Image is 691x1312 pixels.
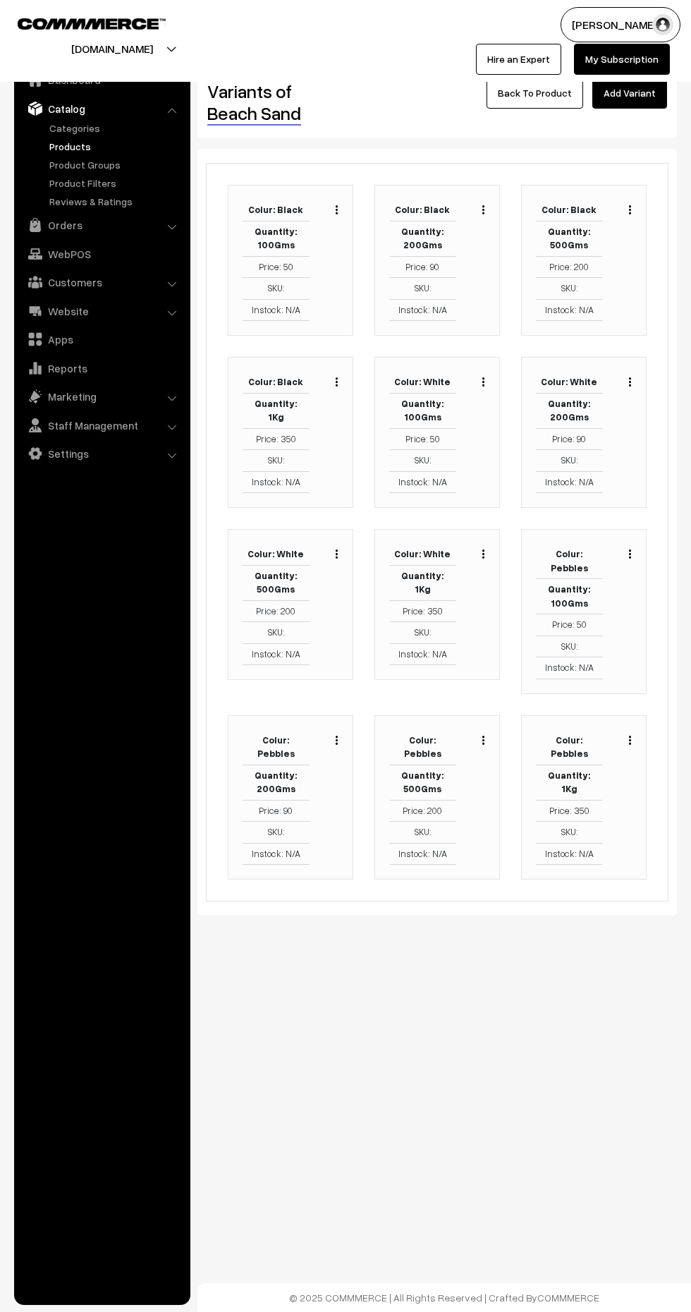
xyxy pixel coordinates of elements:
[243,800,310,822] td: Price: 90
[629,549,631,559] img: Menu
[401,398,444,423] b: Quantity: 100Gms
[548,226,590,251] b: Quantity: 500Gms
[389,428,456,450] td: Price: 50
[541,376,597,387] b: Colur: White
[336,377,338,387] img: Menu
[389,450,456,472] td: SKU:
[46,176,185,190] a: Product Filters
[18,441,185,466] a: Settings
[207,80,346,126] h2: Variants of
[248,376,303,387] b: Colur: Black
[336,205,338,214] img: Menu
[536,843,603,865] td: Instock: N/A
[542,204,597,215] b: Colur: Black
[248,204,303,215] b: Colur: Black
[548,583,590,609] b: Quantity: 100Gms
[548,398,590,423] b: Quantity: 200Gms
[46,194,185,209] a: Reviews & Ratings
[389,822,456,844] td: SKU:
[46,121,185,135] a: Categories
[395,204,450,215] b: Colur: Black
[389,471,456,493] td: Instock: N/A
[336,549,338,559] img: Menu
[536,614,603,636] td: Price: 50
[482,549,484,559] img: Menu
[389,643,456,665] td: Instock: N/A
[551,734,588,760] b: Colur: Pebbles
[243,428,310,450] td: Price: 350
[536,800,603,822] td: Price: 350
[389,800,456,822] td: Price: 200
[394,376,451,387] b: Colur: White
[548,770,590,795] b: Quantity: 1Kg
[536,822,603,844] td: SKU:
[592,78,667,109] a: Add Variant
[389,600,456,622] td: Price: 350
[536,299,603,321] td: Instock: N/A
[243,643,310,665] td: Instock: N/A
[46,139,185,154] a: Products
[18,356,185,381] a: Reports
[389,622,456,644] td: SKU:
[389,843,456,865] td: Instock: N/A
[243,600,310,622] td: Price: 200
[536,471,603,493] td: Instock: N/A
[536,256,603,278] td: Price: 200
[394,548,451,559] b: Colur: White
[551,548,588,573] b: Colur: Pebbles
[197,1283,691,1312] footer: © 2025 COMMMERCE | All Rights Reserved | Crafted By
[401,770,444,795] b: Quantity: 500Gms
[652,14,673,35] img: user
[243,256,310,278] td: Price: 50
[482,205,484,214] img: Menu
[18,14,141,31] a: COMMMERCE
[18,18,166,29] img: COMMMERCE
[401,570,444,595] b: Quantity: 1Kg
[255,570,297,595] b: Quantity: 500Gms
[536,428,603,450] td: Price: 90
[574,44,670,75] a: My Subscription
[629,736,631,745] img: Menu
[536,450,603,472] td: SKU:
[18,241,185,267] a: WebPOS
[243,843,310,865] td: Instock: N/A
[46,157,185,172] a: Product Groups
[247,548,304,559] b: Colur: White
[404,734,441,760] b: Colur: Pebbles
[243,278,310,300] td: SKU:
[629,205,631,214] img: Menu
[18,212,185,238] a: Orders
[18,96,185,121] a: Catalog
[255,226,297,251] b: Quantity: 100Gms
[482,736,484,745] img: Menu
[536,657,603,679] td: Instock: N/A
[18,384,185,409] a: Marketing
[243,450,310,472] td: SKU:
[243,471,310,493] td: Instock: N/A
[255,770,297,795] b: Quantity: 200Gms
[336,736,338,745] img: Menu
[401,226,444,251] b: Quantity: 200Gms
[243,622,310,644] td: SKU:
[257,734,295,760] b: Colur: Pebbles
[536,278,603,300] td: SKU:
[536,636,603,657] td: SKU:
[561,7,680,42] button: [PERSON_NAME]…
[18,413,185,438] a: Staff Management
[18,269,185,295] a: Customers
[476,44,561,75] a: Hire an Expert
[487,78,583,109] a: Back To Product
[243,822,310,844] td: SKU:
[482,377,484,387] img: Menu
[22,31,202,66] button: [DOMAIN_NAME]
[207,102,301,124] a: Beach Sand
[18,298,185,324] a: Website
[389,299,456,321] td: Instock: N/A
[243,299,310,321] td: Instock: N/A
[629,377,631,387] img: Menu
[537,1292,599,1304] a: COMMMERCE
[18,327,185,352] a: Apps
[389,278,456,300] td: SKU:
[389,256,456,278] td: Price: 90
[255,398,297,423] b: Quantity: 1Kg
